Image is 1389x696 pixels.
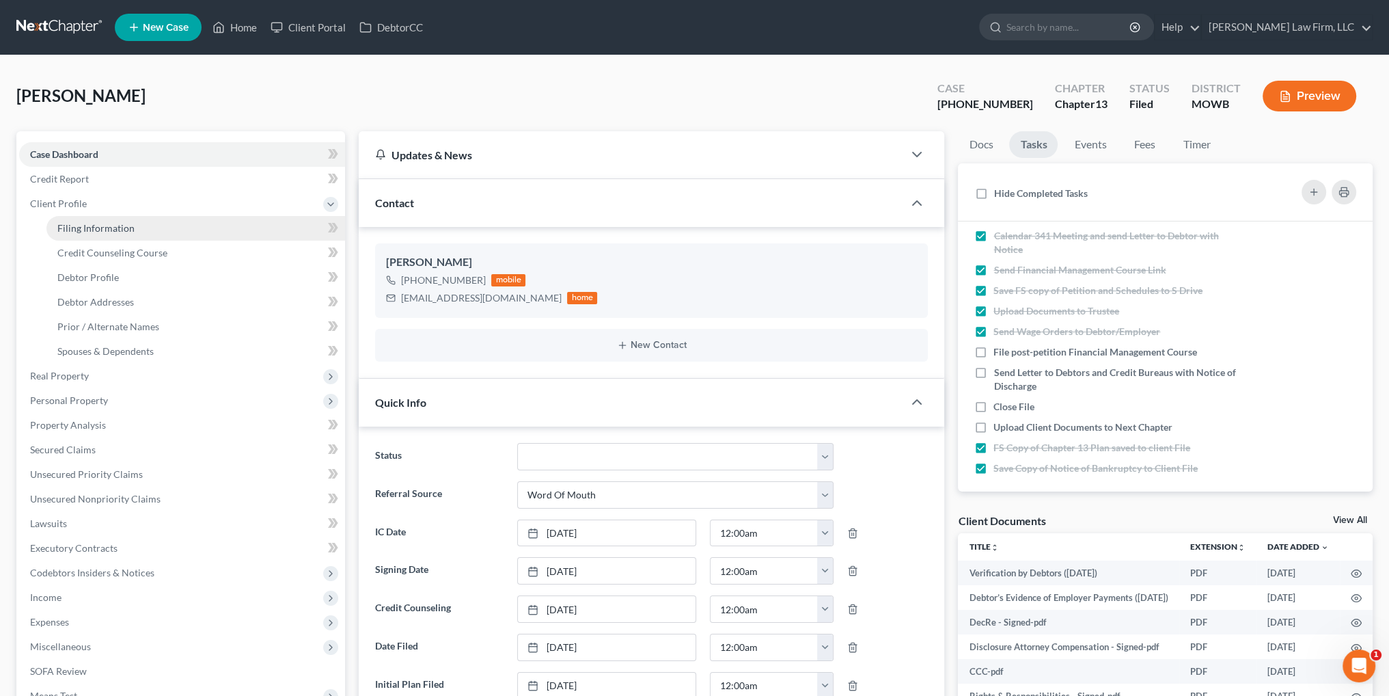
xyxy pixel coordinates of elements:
a: Executory Contracts [19,536,345,561]
input: -- : -- [711,634,818,660]
span: Hide Completed Tasks [993,187,1087,199]
span: Upload Client Documents to Next Chapter [993,421,1172,433]
span: Income [30,591,61,603]
input: -- : -- [711,596,818,622]
span: FS Copy of Chapter 13 Plan saved to client File [993,442,1190,453]
td: Verification by Debtors ([DATE]) [958,561,1179,585]
td: [DATE] [1256,634,1340,659]
div: home [567,292,597,304]
a: Events [1063,131,1117,158]
div: District [1192,81,1241,96]
td: PDF [1179,561,1256,585]
input: Search by name... [1006,14,1131,40]
div: [PHONE_NUMBER] [937,96,1033,112]
div: [EMAIL_ADDRESS][DOMAIN_NAME] [401,291,562,305]
div: [PERSON_NAME] [386,254,917,271]
span: File post-petition Financial Management Course [993,346,1197,358]
span: Executory Contracts [30,542,118,554]
td: [DATE] [1256,561,1340,585]
span: Lawsuits [30,518,67,529]
a: [DATE] [518,596,696,622]
iframe: Intercom live chat [1343,650,1375,682]
span: Close File [993,401,1034,412]
td: PDF [1179,634,1256,659]
i: unfold_more [1237,544,1246,552]
div: Updates & News [375,148,887,162]
a: SOFA Review [19,659,345,684]
i: expand_more [1321,544,1329,552]
div: Case [937,81,1033,96]
span: Credit Counseling Course [57,247,167,258]
span: Calendar 341 Meeting and send Letter to Debtor with Notice [993,230,1218,255]
td: [DATE] [1256,659,1340,684]
a: Date Added expand_more [1267,541,1329,552]
span: Codebtors Insiders & Notices [30,567,154,578]
a: Filing Information [46,216,345,241]
a: [DATE] [518,558,696,584]
td: PDF [1179,585,1256,610]
span: Quick Info [375,396,426,409]
input: -- : -- [711,558,818,584]
span: Save FS copy of Petition and Schedules to S Drive [993,284,1202,296]
div: MOWB [1192,96,1241,112]
span: New Case [143,23,189,33]
a: Case Dashboard [19,142,345,167]
a: Unsecured Priority Claims [19,462,345,487]
span: Save Copy of Notice of Bankruptcy to Client File [993,462,1198,474]
div: Filed [1129,96,1170,112]
span: Contact [375,196,414,209]
a: View All [1333,516,1367,525]
label: Signing Date [368,557,510,585]
div: Status [1129,81,1170,96]
a: Unsecured Nonpriority Claims [19,487,345,511]
span: Case Dashboard [30,148,98,160]
span: Send Financial Management Course Link [993,264,1166,276]
span: Upload Documents to Trustee [993,305,1119,317]
label: IC Date [368,520,510,547]
span: Send Letter to Debtors and Credit Bureaus with Notice of Discharge [993,366,1235,392]
label: Status [368,443,510,470]
a: DebtorCC [353,15,430,40]
a: Lawsuits [19,511,345,536]
a: Titleunfold_more [969,541,998,552]
span: Expenses [30,616,69,628]
td: [DATE] [1256,610,1340,634]
div: [PHONE_NUMBER] [401,273,486,287]
span: [PERSON_NAME] [16,85,146,105]
span: Unsecured Priority Claims [30,468,143,480]
td: PDF [1179,659,1256,684]
span: 1 [1371,650,1381,660]
button: Preview [1263,81,1356,111]
span: Unsecured Nonpriority Claims [30,493,161,505]
i: unfold_more [990,544,998,552]
a: Secured Claims [19,438,345,462]
span: SOFA Review [30,665,87,677]
a: Debtor Profile [46,265,345,290]
a: Debtor Addresses [46,290,345,314]
a: [DATE] [518,520,696,546]
input: -- : -- [711,520,818,546]
span: Client Profile [30,198,87,209]
div: Chapter [1055,81,1108,96]
td: DecRe - Signed-pdf [958,610,1179,634]
span: Prior / Alternate Names [57,321,159,332]
a: Docs [958,131,1004,158]
a: Home [206,15,264,40]
a: [DATE] [518,634,696,660]
a: Credit Counseling Course [46,241,345,265]
span: Credit Report [30,173,89,185]
span: Personal Property [30,394,108,406]
a: [PERSON_NAME] Law Firm, LLC [1202,15,1372,40]
button: New Contact [386,340,917,351]
span: Debtor Profile [57,271,119,283]
span: 13 [1095,97,1108,110]
td: PDF [1179,610,1256,634]
a: Extensionunfold_more [1190,541,1246,552]
a: Credit Report [19,167,345,191]
a: Timer [1172,131,1221,158]
div: Client Documents [958,513,1045,528]
span: Spouses & Dependents [57,345,154,357]
td: Debtor’s Evidence of Employer Payments ([DATE]) [958,585,1179,610]
td: CCC-pdf [958,659,1179,684]
a: Spouses & Dependents [46,339,345,364]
